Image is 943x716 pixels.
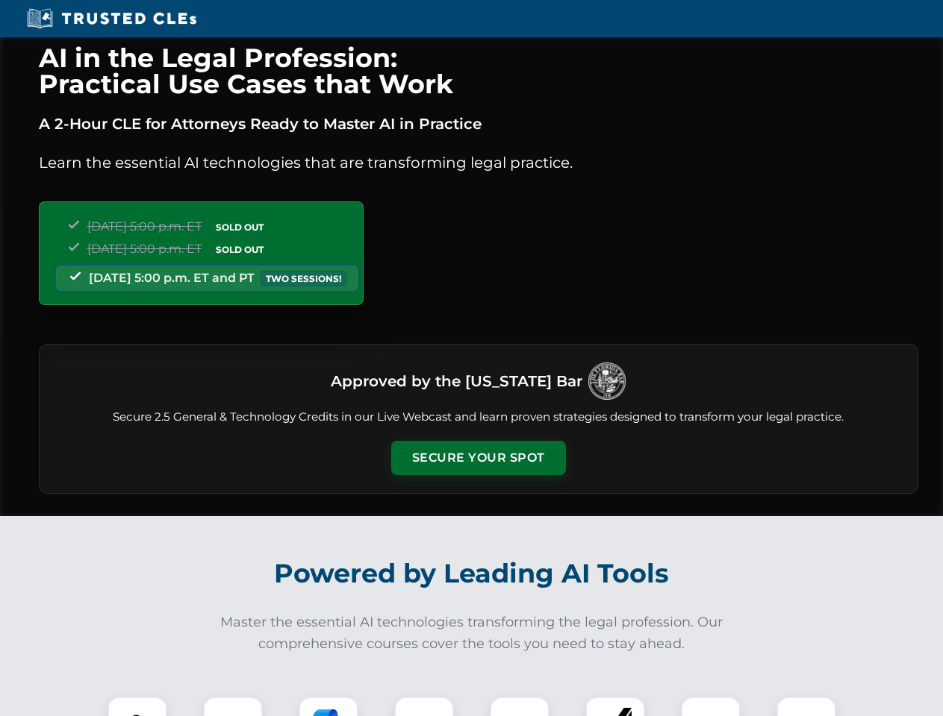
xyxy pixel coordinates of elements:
span: SOLD OUT [211,219,269,235]
h3: Approved by the [US_STATE] Bar [331,368,582,395]
span: SOLD OUT [211,242,269,257]
p: A 2-Hour CLE for Attorneys Ready to Master AI in Practice [39,112,918,136]
img: Trusted CLEs [22,7,201,30]
button: Secure Your Spot [391,441,566,475]
h2: Powered by Leading AI Tools [58,547,886,600]
h1: AI in the Legal Profession: Practical Use Cases that Work [39,45,918,97]
img: Logo [588,362,626,400]
p: Secure 2.5 General & Technology Credits in our Live Webcast and learn proven strategies designed ... [57,409,900,426]
p: Learn the essential AI technologies that are transforming legal practice. [39,151,918,175]
p: Master the essential AI technologies transforming the legal profession. Our comprehensive courses... [211,612,733,655]
span: [DATE] 5:00 p.m. ET [87,219,202,233]
span: [DATE] 5:00 p.m. ET [87,242,202,256]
